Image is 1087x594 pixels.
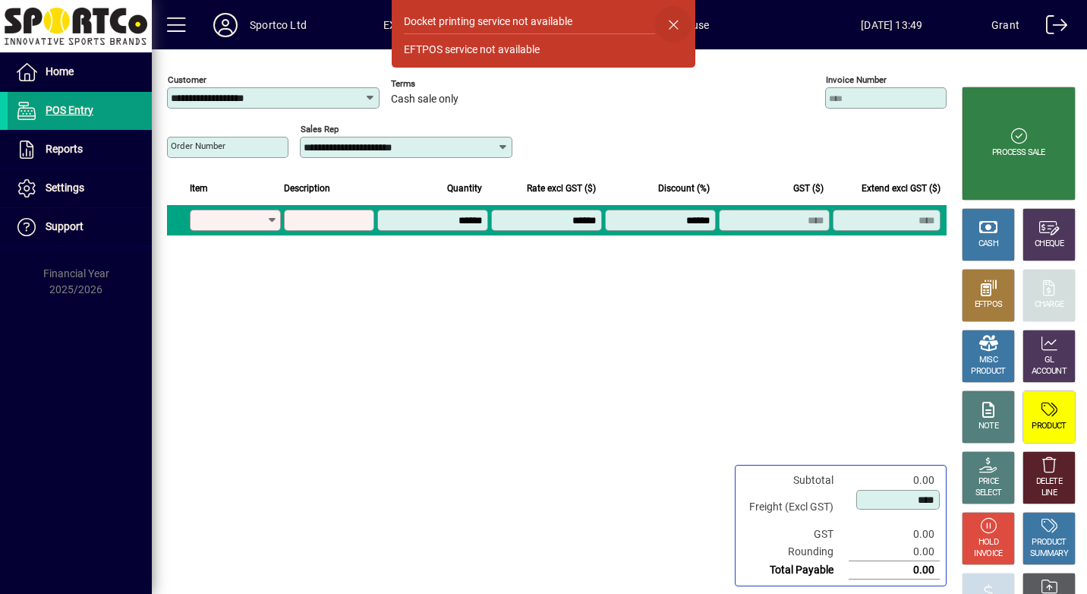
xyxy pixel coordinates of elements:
div: CHEQUE [1035,239,1063,250]
td: 0.00 [849,526,940,543]
div: PRODUCT [1032,421,1066,432]
a: Settings [8,169,152,207]
span: Description [284,180,330,197]
div: GL [1044,355,1054,366]
div: ACCOUNT [1032,366,1067,378]
span: Cash sale only [391,93,458,106]
span: Support [46,220,83,232]
mat-label: Customer [168,74,206,85]
div: EFTPOS service not available [404,42,540,58]
span: Discount (%) [658,180,710,197]
span: Rate excl GST ($) [527,180,596,197]
div: EFTPOS [975,299,1003,311]
span: GST ($) [793,180,824,197]
a: Home [8,53,152,91]
span: Quantity [447,180,482,197]
mat-label: Sales rep [301,124,339,134]
span: [DATE] 13:49 [792,13,991,37]
div: SUMMARY [1030,548,1068,560]
td: 0.00 [849,561,940,580]
td: Subtotal [742,472,849,489]
span: Reports [46,143,83,155]
span: Settings [46,182,84,194]
td: Freight (Excl GST) [742,489,849,526]
td: Total Payable [742,561,849,580]
div: PROCESS SALE [992,147,1045,159]
td: 0.00 [849,543,940,561]
a: Reports [8,131,152,169]
div: MISC [979,355,997,366]
mat-label: Order number [171,141,225,151]
a: Support [8,208,152,246]
a: Logout [1035,3,1068,52]
div: CASH [978,239,998,250]
div: Grant [991,13,1019,37]
div: INVOICE [974,548,1002,560]
span: Home [46,65,74,77]
span: Terms [391,79,482,89]
span: EXPO CASH SALE [383,13,469,37]
div: SELECT [975,488,1002,499]
div: CHARGE [1035,299,1064,311]
td: Rounding [742,543,849,561]
td: GST [742,526,849,543]
div: HOLD [978,537,998,548]
mat-label: Invoice number [826,74,887,85]
div: PRICE [978,476,999,488]
span: Item [190,180,208,197]
button: Profile [201,11,250,39]
div: Sportco Ltd [250,13,307,37]
div: PRODUCT [971,366,1005,378]
div: DELETE [1036,476,1062,488]
span: Extend excl GST ($) [862,180,940,197]
td: 0.00 [849,472,940,489]
span: POS Entry [46,104,93,116]
div: PRODUCT [1032,537,1066,548]
div: LINE [1041,488,1057,499]
div: NOTE [978,421,998,432]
